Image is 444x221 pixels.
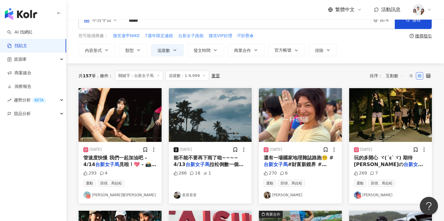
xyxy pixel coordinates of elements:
span: 運動 [354,180,366,187]
a: 找貼文 [7,43,27,49]
span: 活動訊息 [381,7,401,12]
iframe: Help Scout Beacon - Open [420,197,438,215]
button: 內容形式 [79,44,115,56]
div: 293 [83,170,97,176]
img: post-image [349,88,432,142]
button: 追蹤數 [151,44,184,56]
span: 發文時間 [194,48,211,53]
div: 排序： [370,71,407,81]
span: 內容形式 [85,48,102,53]
div: [DATE] [89,147,102,152]
div: 266 [174,170,187,176]
div: 商業合作 [266,211,280,217]
img: KOL Avatar [174,191,181,199]
button: 微笑VIP好禮 [208,33,233,39]
a: searchAI 找網紅 [7,29,33,35]
a: KOL Avatar君君君君 [174,191,247,199]
a: KOL Avatar[PERSON_NAME] [354,191,427,199]
div: 不分平台 [84,15,111,25]
button: 商業合作 [228,44,265,56]
img: KOL Avatar [264,191,271,199]
div: 重置 [211,73,220,78]
button: 台新女子路跑 [178,33,204,39]
span: 商業合作 [234,48,251,53]
a: KOL Avatar[PERSON_NAME] [264,191,337,199]
span: 關鍵字：台新女子馬 [115,71,163,81]
span: 資源庫 [14,53,27,66]
span: 排除 [315,48,323,53]
img: post-image [169,88,252,142]
div: [DATE] [270,147,282,152]
div: [DATE] [360,147,372,152]
mark: 台新女子馬 [185,162,210,167]
mark: 台新女子馬 [264,162,288,167]
span: 搜尋 [412,18,421,22]
span: 競品分析 [14,107,31,120]
span: 繁體中文 [335,6,355,13]
div: 6 [280,170,288,176]
span: 官方帳號 [275,48,291,53]
button: 發文時間 [187,44,224,56]
img: KOL Avatar [83,191,91,199]
button: 類型 [119,44,147,56]
span: environment [373,18,378,22]
button: 排除 [309,44,337,56]
span: 田徑、馬拉松 [278,180,305,187]
img: logo [5,8,37,20]
span: 田徑、馬拉松 [368,180,395,187]
span: 條件 ： [96,73,113,78]
span: 運動 [264,180,276,187]
span: rise [7,98,11,102]
span: 追蹤數：1-9,999 [166,71,209,81]
div: [DATE] [180,147,192,152]
span: 能不能不要再下雨了啦~~~~ 4/13 [174,155,238,167]
button: 官方帳號 [268,44,305,56]
button: 搜尋 [395,11,432,29]
span: 追蹤數 [157,48,170,53]
span: 還有一場國家地理雜誌路跑😵‍💫 # [264,155,333,161]
span: 類型 [125,48,134,53]
span: 運動 [83,180,95,187]
div: 269 [354,170,367,176]
a: 商案媒合 [7,70,31,76]
button: IT折疊傘 [237,33,254,39]
img: KOL Avatar [354,191,361,199]
span: appstore [84,17,90,23]
img: post-image [259,88,342,142]
div: 7 [370,170,378,176]
span: 趨勢分析 [14,93,46,107]
div: 270 [264,170,277,176]
div: 1 [203,170,211,176]
a: KOL Avatar[PERSON_NAME]甯[PERSON_NAME] [83,191,157,199]
div: 共 筆 [79,73,96,78]
div: 18 [190,170,200,176]
span: 互動數 [386,71,404,81]
button: 7週年限定濾鏡 [145,33,173,39]
span: #財富新鏡界 #[PERSON_NAME]樂享人 [264,162,327,174]
span: question-circle [410,34,414,38]
a: 洞察報告 [7,84,31,90]
div: 4 [100,170,108,176]
button: 微笑逢甲NIKE [113,33,140,39]
div: 台灣 [380,17,395,22]
span: 見啦！💖 - 📸 @zhs [83,162,156,174]
img: 20231221_NR_1399_Small.jpg [413,4,424,15]
span: 玩的多開心 ヾ(´ε`ヾ) 期待[PERSON_NAME]の [354,155,413,167]
div: BETA [32,97,46,103]
div: 搜尋指引 [415,34,432,38]
span: 田徑、馬拉松 [98,180,124,187]
span: 微笑VIP好禮 [209,33,232,39]
img: post-image [79,88,162,142]
mark: 台新女子馬 [95,162,119,167]
span: 您可能感興趣： [79,33,108,39]
span: 157 [83,73,92,78]
span: 管速度快慢 我們一起加油吧 - 4/14 [83,155,147,167]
